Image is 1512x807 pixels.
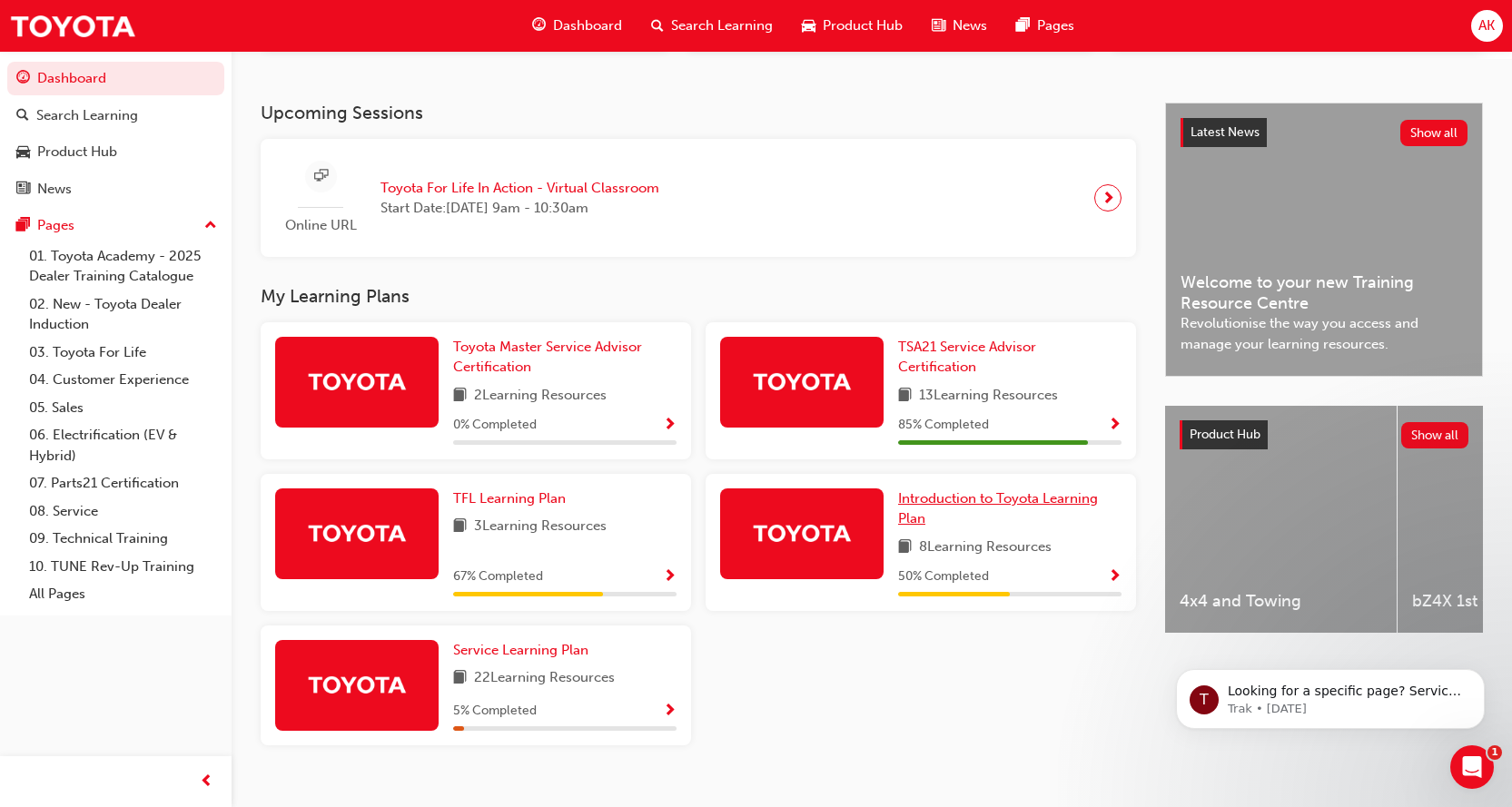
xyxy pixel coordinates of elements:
span: Show Progress [1108,569,1122,586]
button: Pages [7,209,224,242]
a: All Pages [22,580,224,608]
a: pages-iconPages [1002,7,1089,44]
a: news-iconNews [917,7,1002,44]
span: 2 Learning Resources [474,385,607,408]
span: TSA21 Service Advisor Certification [898,339,1036,376]
span: pages-icon [1016,15,1030,37]
span: Pages [1037,15,1074,36]
a: 06. Electrification (EV & Hybrid) [22,421,224,469]
span: Show Progress [663,704,677,720]
img: Trak [307,365,407,397]
div: Search Learning [36,105,138,126]
span: sessionType_ONLINE_URL-icon [314,165,328,188]
span: 85 % Completed [898,415,989,436]
span: Show Progress [663,569,677,586]
span: Revolutionise the way you access and manage your learning resources. [1181,313,1468,354]
span: book-icon [898,536,912,559]
a: 4x4 and Towing [1165,406,1397,633]
a: 09. Technical Training [22,525,224,553]
span: Search Learning [671,15,773,36]
button: Show Progress [1108,414,1122,437]
img: Trak [9,5,136,46]
a: 03. Toyota For Life [22,339,224,367]
span: Toyota Master Service Advisor Certification [453,339,642,376]
span: book-icon [898,385,912,408]
span: book-icon [453,516,467,538]
button: Show Progress [663,566,677,588]
span: 4x4 and Towing [1180,591,1382,612]
a: 01. Toyota Academy - 2025 Dealer Training Catalogue [22,242,224,290]
a: Search Learning [7,99,224,133]
span: news-icon [16,182,30,198]
span: 5 % Completed [453,701,537,722]
span: Show Progress [1108,418,1122,434]
span: Start Date: [DATE] 9am - 10:30am [380,198,659,219]
iframe: Intercom live chat [1450,745,1494,789]
span: Introduction to Toyota Learning Plan [898,490,1098,527]
span: Online URL [275,215,366,236]
span: Product Hub [1190,427,1260,442]
span: News [953,15,987,36]
a: 02. New - Toyota Dealer Induction [22,290,224,339]
span: 67 % Completed [453,566,543,587]
span: 13 Learning Resources [919,385,1058,408]
button: Show Progress [663,700,677,723]
a: TSA21 Service Advisor Certification [898,337,1122,378]
span: Product Hub [823,15,903,36]
span: up-icon [204,214,217,238]
a: News [7,172,224,206]
button: Show all [1401,422,1469,448]
a: guage-iconDashboard [518,7,637,44]
span: TFL Learning Plan [453,490,566,507]
a: Latest NewsShow allWelcome to your new Training Resource CentreRevolutionise the way you access a... [1165,103,1483,377]
a: TFL Learning Plan [453,488,573,509]
span: search-icon [651,15,664,37]
span: guage-icon [532,15,546,37]
span: 0 % Completed [453,415,537,436]
h3: Upcoming Sessions [261,103,1136,123]
button: Show all [1400,120,1468,146]
a: Introduction to Toyota Learning Plan [898,488,1122,529]
a: car-iconProduct Hub [787,7,917,44]
span: car-icon [802,15,815,37]
span: Show Progress [663,418,677,434]
span: Dashboard [553,15,622,36]
img: Trak [307,668,407,700]
a: Toyota Master Service Advisor Certification [453,337,677,378]
a: 08. Service [22,497,224,526]
a: Latest NewsShow all [1181,118,1468,147]
h3: My Learning Plans [261,286,1136,307]
div: Pages [37,215,74,236]
span: search-icon [16,108,29,124]
span: news-icon [932,15,945,37]
span: AK [1478,15,1495,36]
div: News [37,179,72,200]
span: Service Learning Plan [453,642,588,658]
div: Product Hub [37,142,117,162]
a: Product Hub [7,135,224,169]
img: Trak [752,517,852,548]
span: book-icon [453,385,467,408]
img: Trak [307,517,407,548]
a: 07. Parts21 Certification [22,469,224,497]
span: Latest News [1191,124,1260,140]
button: Show Progress [1108,566,1122,588]
span: 22 Learning Resources [474,667,615,690]
span: next-icon [1102,185,1115,211]
span: Welcome to your new Training Resource Centre [1181,272,1468,313]
a: search-iconSearch Learning [637,7,787,44]
button: DashboardSearch LearningProduct HubNews [7,58,224,209]
a: Product HubShow all [1180,420,1468,449]
button: Show Progress [663,414,677,437]
span: 3 Learning Resources [474,516,607,538]
a: Online URLToyota For Life In Action - Virtual ClassroomStart Date:[DATE] 9am - 10:30am [275,153,1122,243]
span: book-icon [453,667,467,690]
a: 05. Sales [22,394,224,422]
span: 1 [1487,745,1502,760]
span: car-icon [16,144,30,161]
span: Toyota For Life In Action - Virtual Classroom [380,178,659,199]
iframe: Intercom notifications message [1149,631,1512,758]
